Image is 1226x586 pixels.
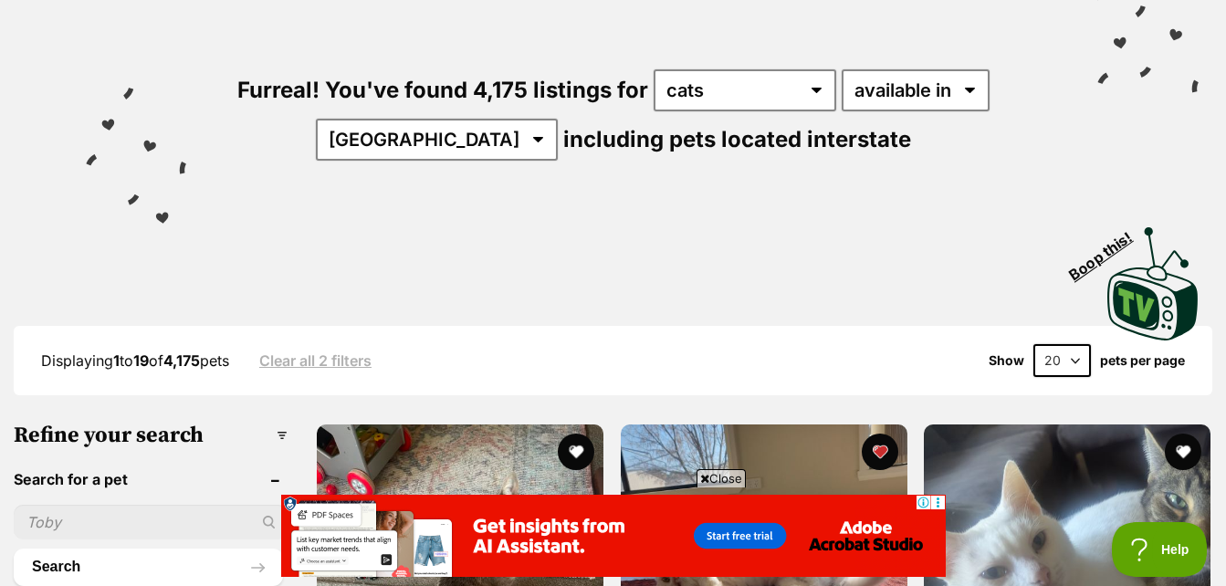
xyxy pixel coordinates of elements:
[113,351,120,370] strong: 1
[1165,434,1201,470] button: favourite
[14,505,288,539] input: Toby
[1112,522,1208,577] iframe: Help Scout Beacon - Open
[14,471,288,487] header: Search for a pet
[697,469,746,487] span: Close
[163,351,200,370] strong: 4,175
[14,549,283,585] button: Search
[133,351,149,370] strong: 19
[1107,211,1199,344] a: Boop this!
[281,495,946,577] iframe: Advertisement
[259,352,372,369] a: Clear all 2 filters
[861,434,897,470] button: favourite
[563,126,911,152] span: including pets located interstate
[237,77,648,103] span: Furreal! You've found 4,175 listings for
[1107,227,1199,340] img: PetRescue TV logo
[41,351,229,370] span: Displaying to of pets
[1066,217,1150,283] span: Boop this!
[1100,353,1185,368] label: pets per page
[14,423,288,448] h3: Refine your search
[989,353,1024,368] span: Show
[558,434,594,470] button: favourite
